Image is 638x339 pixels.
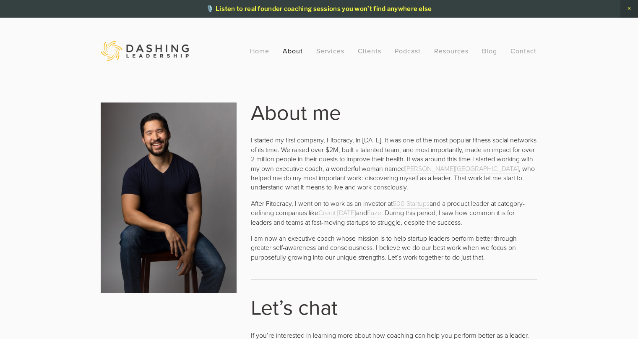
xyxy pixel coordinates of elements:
a: Services [316,43,344,58]
img: Dashing Leadership [101,41,189,61]
a: Credit [DATE] [318,208,356,218]
a: Eaze [367,208,381,218]
a: Home [250,43,269,58]
h1: About me [251,102,537,121]
a: [PERSON_NAME][GEOGRAPHIC_DATA] [405,164,519,174]
a: Resources [434,46,469,55]
a: About [283,43,303,58]
p: I started my first company, Fitocracy, in [DATE]. It was one of the most popular fitness social n... [251,135,537,192]
a: 500 Startups [393,199,430,209]
a: Contact [510,43,536,58]
h1: Let’s chat [251,297,537,316]
a: Blog [482,43,497,58]
p: After Fitocracy, I went on to work as an investor at and a product leader at category-defining co... [251,199,537,227]
p: I am now an executive coach whose mission is to help startup leaders perform better through great... [251,234,537,262]
a: Podcast [395,43,421,58]
a: Clients [358,43,381,58]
